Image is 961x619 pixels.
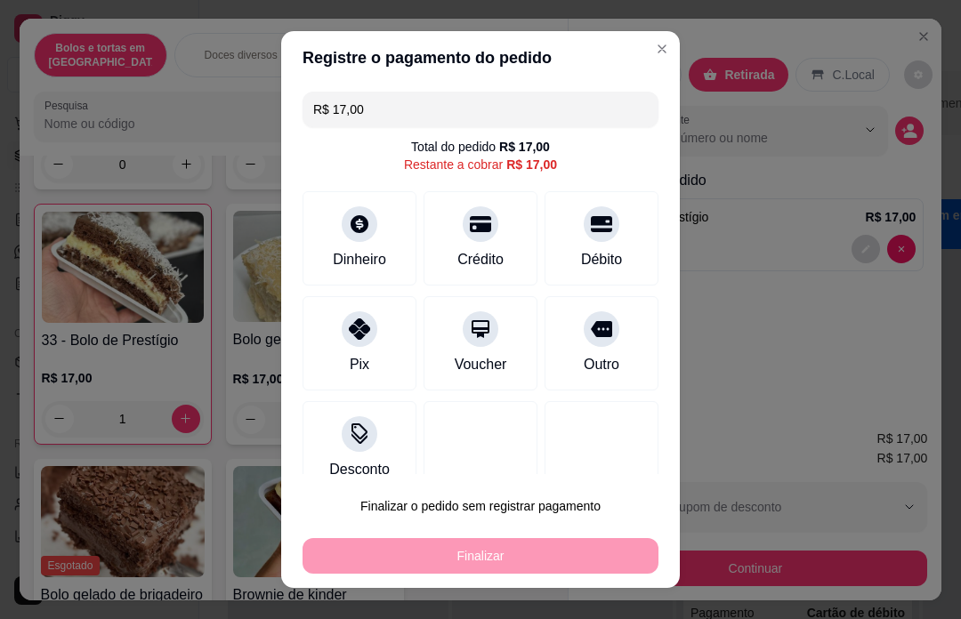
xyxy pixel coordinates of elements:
input: Ex.: hambúrguer de cordeiro [313,92,648,127]
div: Total do pedido [411,138,550,156]
div: Dinheiro [333,249,386,270]
div: Voucher [455,354,507,375]
div: R$ 17,00 [506,156,557,173]
button: Finalizar o pedido sem registrar pagamento [303,488,658,524]
div: Restante a cobrar [404,156,557,173]
div: Outro [584,354,619,375]
div: R$ 17,00 [499,138,550,156]
button: Close [648,35,676,63]
div: Crédito [457,249,504,270]
div: Débito [581,249,622,270]
header: Registre o pagamento do pedido [281,31,680,84]
div: Desconto [329,459,390,480]
div: Pix [350,354,369,375]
